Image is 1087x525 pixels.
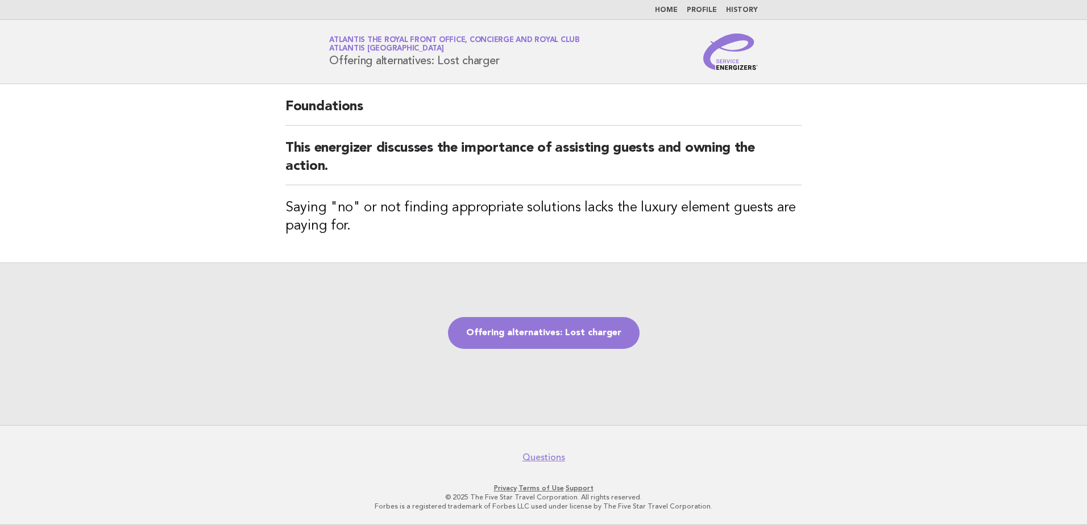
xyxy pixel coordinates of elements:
[726,7,758,14] a: History
[196,484,891,493] p: · ·
[522,452,565,463] a: Questions
[329,36,580,52] a: Atlantis The Royal Front Office, Concierge and Royal ClubAtlantis [GEOGRAPHIC_DATA]
[285,139,802,185] h2: This energizer discusses the importance of assisting guests and owning the action.
[329,45,444,53] span: Atlantis [GEOGRAPHIC_DATA]
[196,493,891,502] p: © 2025 The Five Star Travel Corporation. All rights reserved.
[518,484,564,492] a: Terms of Use
[329,37,580,66] h1: Offering alternatives: Lost charger
[494,484,517,492] a: Privacy
[285,199,802,235] h3: Saying "no" or not finding appropriate solutions lacks the luxury element guests are paying for.
[566,484,594,492] a: Support
[655,7,678,14] a: Home
[703,34,758,70] img: Service Energizers
[196,502,891,511] p: Forbes is a registered trademark of Forbes LLC used under license by The Five Star Travel Corpora...
[448,317,640,349] a: Offering alternatives: Lost charger
[687,7,717,14] a: Profile
[285,98,802,126] h2: Foundations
